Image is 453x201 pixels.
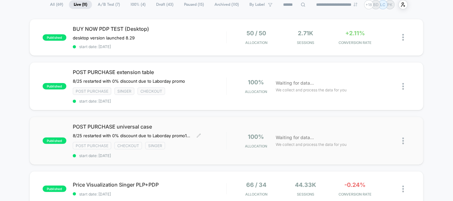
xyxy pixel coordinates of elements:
span: 100% ( 4 ) [126,0,150,9]
span: desktop version launched 8.29 [73,35,135,40]
span: checkout [114,142,142,149]
span: CONVERSION RATE [332,40,378,45]
span: Allocation [245,144,267,148]
span: Waiting for data... [276,134,314,141]
span: Archived ( 110 ) [210,0,244,9]
span: Paused ( 15 ) [179,0,209,9]
span: start date: [DATE] [73,192,226,197]
span: Live ( 11 ) [69,0,92,9]
span: Allocation [245,40,267,45]
span: published [43,138,66,144]
span: Post Purchase [73,142,111,149]
span: start date: [DATE] [73,99,226,104]
span: Allocation [245,89,267,94]
span: A/B Test ( 7 ) [93,0,125,9]
span: 8/25 restarted with 0% discount due to Laborday promo10% off 6% CR8/15 restarted to incl all top ... [73,133,192,138]
span: start date: [DATE] [73,153,226,158]
p: LC [381,2,386,7]
span: -0.24% [345,181,366,188]
span: POST PURCHASE universal case [73,123,226,130]
span: published [43,83,66,89]
span: start date: [DATE] [73,44,226,49]
span: 8/25 restarted with 0% discount due to Laborday promo [73,79,185,84]
span: 50 / 50 [247,30,266,37]
span: BUY NOW PDP TEST (Desktop) [73,26,226,32]
p: BD [373,2,379,7]
img: end [354,3,357,6]
span: CONVERSION RATE [332,192,378,197]
span: We collect and process the data for you [276,87,347,93]
span: 66 / 34 [246,181,266,188]
span: 100% [248,79,264,86]
span: Allocation [245,192,267,197]
span: Singer [114,88,134,95]
span: checkout [138,88,165,95]
span: Post Purchase [73,88,111,95]
img: close [402,34,404,41]
span: We collect and process the data for you [276,141,347,147]
span: By Label [249,2,265,7]
span: +2.11% [345,30,365,37]
span: POST PURCHASE extension table [73,69,226,75]
span: Waiting for data... [276,80,314,87]
span: Sessions [282,40,329,45]
p: PK [388,2,393,7]
span: 44.33k [295,181,316,188]
span: published [43,34,66,41]
img: close [402,83,404,90]
img: close [402,186,404,192]
span: Singer [145,142,165,149]
span: Price Visualization Singer PLP+PDP [73,181,226,188]
span: Sessions [282,192,329,197]
span: Draft ( 43 ) [151,0,178,9]
span: All ( 69 ) [45,0,68,9]
span: 100% [248,133,264,140]
img: close [402,138,404,144]
span: 2.71k [298,30,314,37]
span: published [43,186,66,192]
